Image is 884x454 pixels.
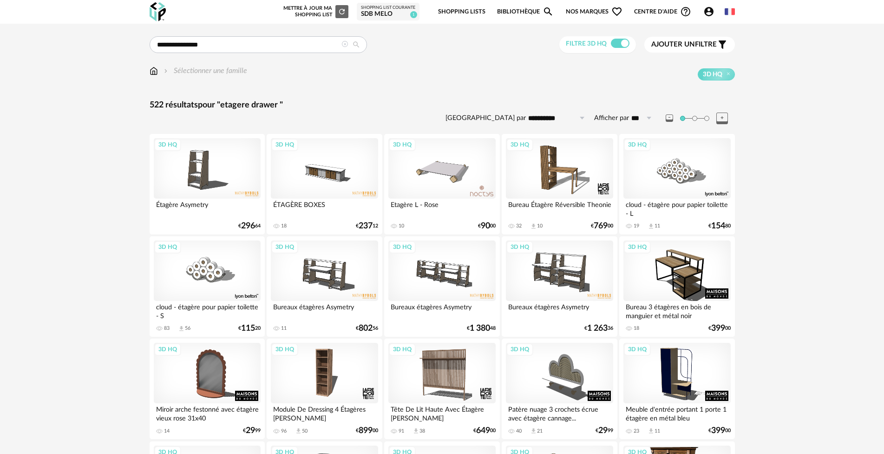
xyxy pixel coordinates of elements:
div: Bureaux étagères Asymetry [506,301,613,320]
div: 3D HQ [506,241,533,253]
span: 29 [246,427,255,434]
div: Étagère Asymetry [154,199,261,217]
div: 21 [537,428,543,434]
span: Refresh icon [338,9,346,14]
div: 3D HQ [271,343,298,355]
div: Bureau 3 étagères en bois de manguier et métal noir [623,301,730,320]
div: 50 [302,428,308,434]
img: fr [725,7,735,17]
a: 3D HQ Miroir arche festonné avec étagère vieux rose 31x40 14 €2999 [150,339,265,439]
div: Bureaux étagères Asymetry [271,301,378,320]
div: sdb melo [361,10,415,19]
span: Account Circle icon [703,6,714,17]
div: Bureau Étagère Réversible Theonie [506,199,613,217]
div: ÉTAGÈRE BOXES [271,199,378,217]
div: 96 [281,428,287,434]
span: 1 [410,11,417,18]
span: 90 [481,223,490,229]
span: pour "etagere drawer " [198,101,283,109]
span: Download icon [648,427,655,434]
div: Patère nuage 3 crochets écrue avec étagère cannage... [506,403,613,422]
div: Meuble d'entrée portant 1 porte 1 étagère en métal bleu [623,403,730,422]
span: Download icon [413,427,419,434]
span: 29 [598,427,608,434]
span: Filtre 3D HQ [566,40,607,47]
div: € 48 [467,325,496,332]
div: Miroir arche festonné avec étagère vieux rose 31x40 [154,403,261,422]
div: € 00 [708,325,731,332]
span: Download icon [530,427,537,434]
a: 3D HQ Bureaux étagères Asymetry 11 €80256 [267,236,382,337]
span: 3D HQ [703,70,722,79]
div: 3D HQ [154,139,181,151]
span: 802 [359,325,373,332]
span: Download icon [178,325,185,332]
span: Download icon [295,427,302,434]
div: Tête De Lit Haute Avec Étagère [PERSON_NAME] [388,403,495,422]
span: filtre [651,40,717,49]
div: 14 [164,428,170,434]
a: 3D HQ Bureaux étagères Asymetry €1 26336 [502,236,617,337]
div: 3D HQ [154,241,181,253]
div: 18 [281,223,287,229]
div: 3D HQ [154,343,181,355]
img: svg+xml;base64,PHN2ZyB3aWR0aD0iMTYiIGhlaWdodD0iMTYiIHZpZXdCb3g9IjAgMCAxNiAxNiIgZmlsbD0ibm9uZSIgeG... [162,66,170,76]
span: Heart Outline icon [611,6,622,17]
span: Ajouter un [651,41,695,48]
div: Mettre à jour ma Shopping List [282,5,348,18]
div: € 56 [356,325,378,332]
div: € 00 [591,223,613,229]
div: 522 résultats [150,100,735,111]
div: € 99 [596,427,613,434]
div: 3D HQ [624,241,651,253]
div: cloud - étagère pour papier toilette - L [623,199,730,217]
div: 91 [399,428,404,434]
a: 3D HQ Bureaux étagères Asymetry €1 38048 [384,236,499,337]
span: 899 [359,427,373,434]
a: Shopping Lists [438,1,485,23]
a: 3D HQ Bureau Étagère Réversible Theonie 32 Download icon 10 €76900 [502,134,617,234]
span: Magnify icon [543,6,554,17]
span: Download icon [530,223,537,230]
div: € 80 [708,223,731,229]
div: € 20 [238,325,261,332]
span: 649 [476,427,490,434]
a: 3D HQ ÉTAGÈRE BOXES 18 €23712 [267,134,382,234]
div: 3D HQ [506,139,533,151]
div: Shopping List courante [361,5,415,11]
div: 3D HQ [389,241,416,253]
a: 3D HQ cloud - étagère pour papier toilette - S 83 Download icon 56 €11520 [150,236,265,337]
span: Download icon [648,223,655,230]
div: cloud - étagère pour papier toilette - S [154,301,261,320]
label: [GEOGRAPHIC_DATA] par [445,114,526,123]
div: € 00 [356,427,378,434]
a: 3D HQ cloud - étagère pour papier toilette - L 19 Download icon 11 €15480 [619,134,734,234]
div: 10 [399,223,404,229]
div: 38 [419,428,425,434]
div: 3D HQ [624,343,651,355]
div: 32 [516,223,522,229]
span: 399 [711,427,725,434]
span: 154 [711,223,725,229]
a: BibliothèqueMagnify icon [497,1,554,23]
span: 769 [594,223,608,229]
div: 11 [655,223,660,229]
a: 3D HQ Module De Dressing 4 Étagères [PERSON_NAME] 96 Download icon 50 €89900 [267,339,382,439]
div: 83 [164,325,170,332]
img: svg+xml;base64,PHN2ZyB3aWR0aD0iMTYiIGhlaWdodD0iMTciIHZpZXdCb3g9IjAgMCAxNiAxNyIgZmlsbD0ibm9uZSIgeG... [150,66,158,76]
span: Nos marques [566,1,622,23]
div: 23 [634,428,639,434]
div: 19 [634,223,639,229]
div: Module De Dressing 4 Étagères [PERSON_NAME] [271,403,378,422]
img: OXP [150,2,166,21]
label: Afficher par [594,114,629,123]
div: Bureaux étagères Asymetry [388,301,495,320]
span: Filter icon [717,39,728,50]
div: 11 [655,428,660,434]
div: € 00 [478,223,496,229]
div: 3D HQ [506,343,533,355]
div: 18 [634,325,639,332]
span: 1 263 [587,325,608,332]
a: 3D HQ Étagère Asymetry €29664 [150,134,265,234]
a: 3D HQ Etagère L - Rose 10 €9000 [384,134,499,234]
